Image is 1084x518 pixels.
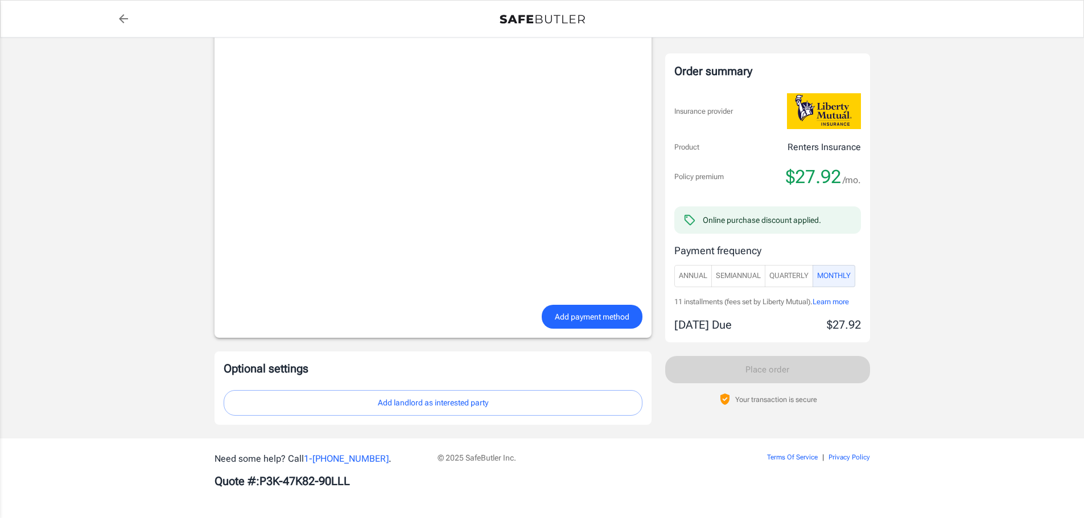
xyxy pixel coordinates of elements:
[438,452,703,463] p: © 2025 SafeButler Inc.
[822,453,824,461] span: |
[813,265,855,287] button: Monthly
[674,297,813,306] span: 11 installments (fees set by Liberty Mutual).
[215,452,424,466] p: Need some help? Call .
[112,7,135,30] a: back to quotes
[224,390,642,416] button: Add landlord as interested party
[555,310,629,324] span: Add payment method
[817,270,851,283] span: Monthly
[679,270,707,283] span: Annual
[716,270,761,283] span: SemiAnnual
[765,265,813,287] button: Quarterly
[215,474,350,488] b: Quote #: P3K-47K82-90LLL
[711,265,765,287] button: SemiAnnual
[787,93,861,129] img: Liberty Mutual
[674,106,733,117] p: Insurance provider
[813,297,849,306] span: Learn more
[674,63,861,80] div: Order summary
[769,270,809,283] span: Quarterly
[304,453,389,464] a: 1-[PHONE_NUMBER]
[735,394,817,405] p: Your transaction is secure
[674,171,724,183] p: Policy premium
[843,172,861,188] span: /mo.
[674,316,732,333] p: [DATE] Due
[224,360,642,376] p: Optional settings
[786,165,841,188] span: $27.92
[767,453,818,461] a: Terms Of Service
[674,142,699,153] p: Product
[829,453,870,461] a: Privacy Policy
[827,316,861,333] p: $27.92
[542,305,642,329] button: Add payment method
[703,214,821,226] div: Online purchase discount applied.
[788,140,861,154] p: Renters Insurance
[674,243,861,258] p: Payment frequency
[674,265,712,287] button: Annual
[500,15,585,24] img: Back to quotes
